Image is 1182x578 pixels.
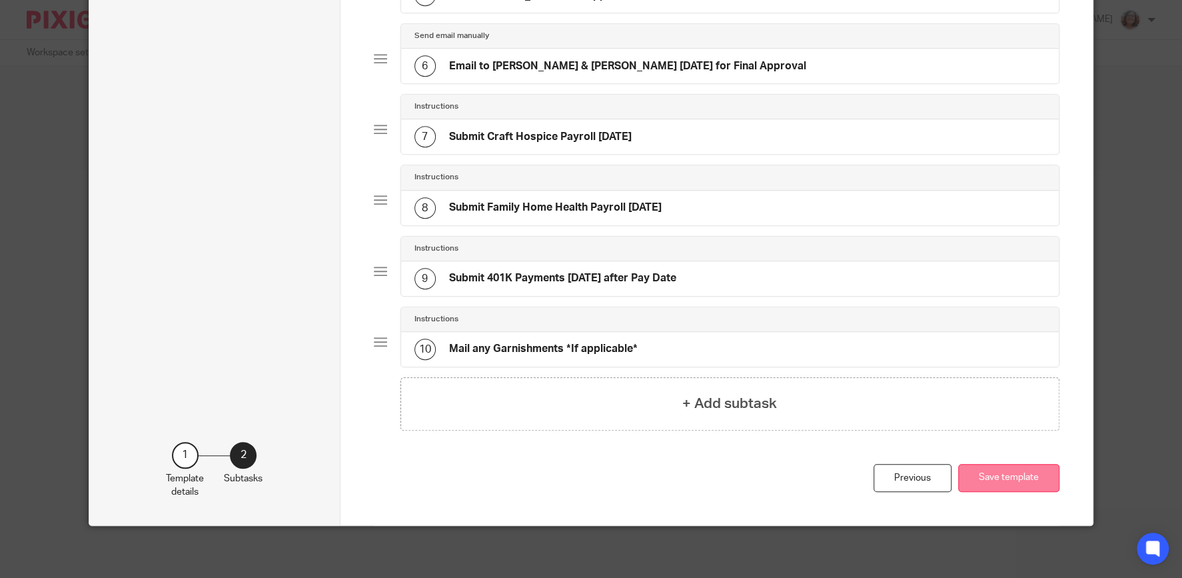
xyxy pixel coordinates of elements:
button: Save template [958,464,1059,493]
div: 9 [414,268,436,289]
div: 1 [172,442,199,469]
div: 8 [414,197,436,219]
h4: Submit Family Home Health Payroll [DATE] [449,201,662,215]
div: 10 [414,339,436,360]
h4: Instructions [414,101,458,112]
p: Template details [166,472,204,499]
h4: Submit Craft Hospice Payroll [DATE] [449,130,632,144]
h4: + Add subtask [682,393,777,414]
div: 6 [414,55,436,77]
h4: Email to [PERSON_NAME] & [PERSON_NAME] [DATE] for Final Approval [449,59,806,73]
p: Subtasks [224,472,263,485]
div: 2 [230,442,257,469]
h4: Instructions [414,172,458,183]
h4: Instructions [414,243,458,254]
div: Previous [874,464,951,493]
div: 7 [414,126,436,147]
h4: Submit 401K Payments [DATE] after Pay Date [449,271,676,285]
h4: Send email manually [414,31,489,41]
h4: Mail any Garnishments *If applicable* [449,342,638,356]
h4: Instructions [414,314,458,325]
